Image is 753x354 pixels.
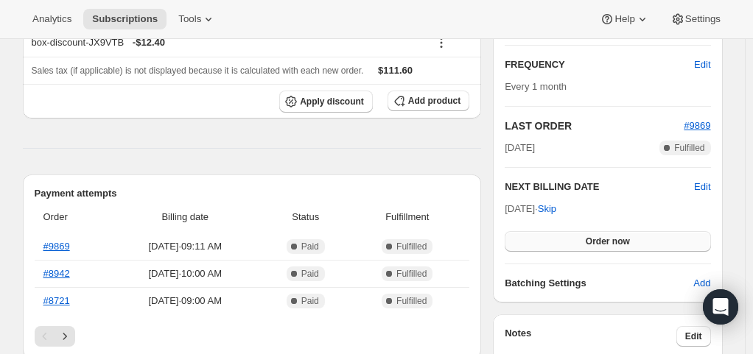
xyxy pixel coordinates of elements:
[685,53,719,77] button: Edit
[674,142,704,154] span: Fulfilled
[32,66,364,76] span: Sales tax (if applicable) is not displayed because it is calculated with each new order.
[529,197,565,221] button: Skip
[505,180,694,194] h2: NEXT BILLING DATE
[538,202,556,216] span: Skip
[505,326,676,347] h3: Notes
[113,266,257,281] span: [DATE] · 10:00 AM
[300,96,364,107] span: Apply discount
[685,13,721,25] span: Settings
[685,330,702,342] span: Edit
[505,141,535,155] span: [DATE]
[505,118,684,133] h2: LAST ORDER
[83,9,167,29] button: Subscriptions
[694,180,710,194] button: Edit
[378,65,413,76] span: $111.60
[113,294,257,308] span: [DATE] · 09:00 AM
[35,201,109,233] th: Order
[505,276,693,291] h6: Batching Settings
[169,9,225,29] button: Tools
[279,91,373,113] button: Apply discount
[301,295,319,307] span: Paid
[32,13,71,25] span: Analytics
[408,95,460,107] span: Add product
[35,186,470,201] h2: Payment attempts
[396,268,427,280] span: Fulfilled
[684,120,710,131] a: #9869
[266,210,345,224] span: Status
[301,241,319,252] span: Paid
[676,326,711,347] button: Edit
[35,326,470,347] nav: Pagination
[694,57,710,72] span: Edit
[684,118,710,133] button: #9869
[133,35,165,50] span: - $12.40
[32,35,421,50] div: box-discount-JX9VTB
[396,295,427,307] span: Fulfilled
[178,13,201,25] span: Tools
[614,13,634,25] span: Help
[505,81,567,92] span: Every 1 month
[113,210,257,224] span: Billing date
[92,13,158,25] span: Subscriptions
[24,9,80,29] button: Analytics
[43,241,70,252] a: #9869
[505,231,710,252] button: Order now
[55,326,75,347] button: Next
[662,9,729,29] button: Settings
[591,9,658,29] button: Help
[43,295,70,306] a: #8721
[586,236,630,247] span: Order now
[505,57,694,72] h2: FREQUENCY
[43,268,70,279] a: #8942
[301,268,319,280] span: Paid
[396,241,427,252] span: Fulfilled
[684,272,719,295] button: Add
[505,203,556,214] span: [DATE] ·
[693,276,710,291] span: Add
[703,289,738,325] div: Open Intercom Messenger
[113,239,257,254] span: [DATE] · 09:11 AM
[388,91,469,111] button: Add product
[354,210,460,224] span: Fulfillment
